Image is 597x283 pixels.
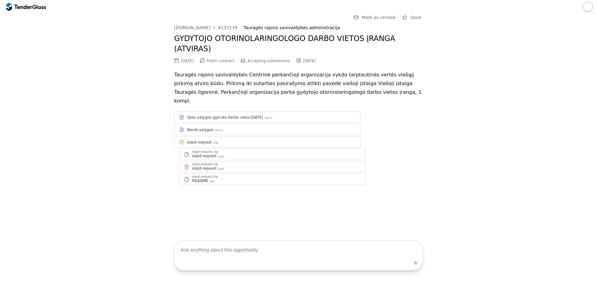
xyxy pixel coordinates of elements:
a: [DOMAIN_NAME]4137239 [174,25,237,30]
div: .docx [214,128,223,132]
div: .xml [217,155,224,159]
span: Mark as unread [362,15,396,20]
div: .txt [209,180,215,184]
span: Public contract [207,59,234,63]
div: .docx [264,116,273,120]
div: espd-request.zip [192,163,218,166]
div: .zip [212,141,218,145]
span: Accepting submissions [248,59,290,63]
div: [DATE] [181,59,194,63]
div: espd-request [192,153,217,158]
a: espd-request.zipespd-request.xml [179,149,366,160]
button: Mark as unread [352,14,397,21]
div: .pdf [217,167,224,171]
div: 4137239 [218,25,237,30]
div: README [192,178,208,183]
div: espd-request.zip [192,175,218,178]
a: Bendr.salygos.docx [174,124,361,135]
h2: GYDYTOJO OTORINOLARINGOLOGO DARBO VIETOS ĮRANGA (ATVIRAS) [174,34,423,54]
button: Save [400,14,423,21]
div: Spec.salygos.gyd.oto.darbo vieta.[DATE] [187,115,263,120]
div: Bendr.salygos [187,127,213,132]
span: Save [410,15,421,20]
a: Spec.salygos.gyd.oto.darbo vieta.[DATE].docx [174,112,361,123]
div: [DOMAIN_NAME] [174,25,211,30]
a: espd-request.zip [174,136,361,148]
p: Tauragės rajono savivaldybės Centrinė perkančioji organizacija vykdo tarptautinės vertės viešąjį ... [174,71,423,105]
div: espd-request [187,140,212,145]
div: Tauragės rajono savivaldybės administracija [243,25,416,30]
div: espd-request.zip [192,150,218,153]
a: espd-request.zipespd-request.pdf [179,161,366,172]
div: [DATE] [303,59,316,63]
div: espd-request [192,166,217,171]
a: espd-request.zipREADME.txt [179,174,366,185]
